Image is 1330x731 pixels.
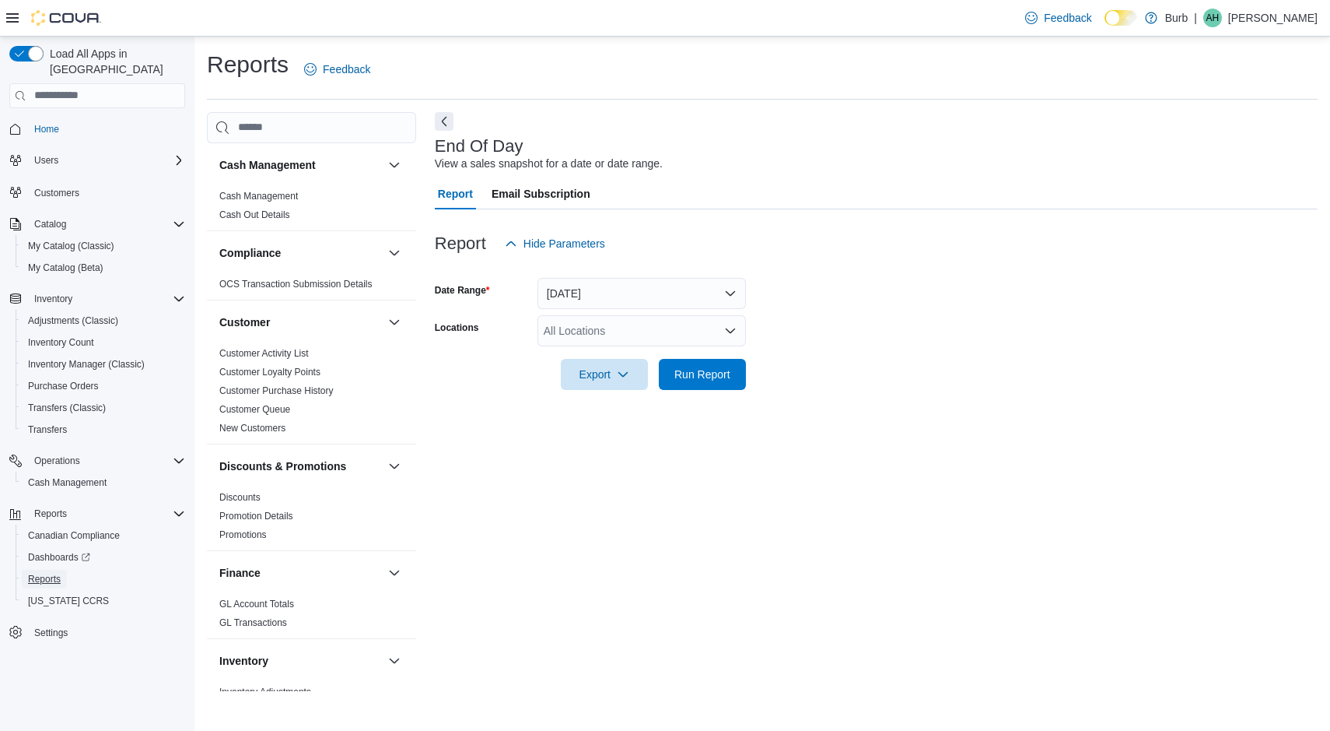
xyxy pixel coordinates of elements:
button: Inventory Count [16,332,191,353]
button: Users [3,149,191,171]
span: Customer Queue [219,403,290,416]
button: Catalog [28,215,72,234]
button: Inventory [385,652,404,670]
button: Cash Management [219,157,382,173]
button: Home [3,118,191,140]
span: Cash Management [28,476,107,489]
span: Inventory Count [28,336,94,349]
span: My Catalog (Beta) [28,262,103,274]
a: Customer Purchase History [219,385,334,396]
span: AH [1206,9,1220,27]
span: My Catalog (Classic) [28,240,114,252]
span: Catalog [34,218,66,230]
a: Customer Loyalty Points [219,367,320,378]
button: My Catalog (Beta) [16,257,191,279]
span: Inventory Count [22,333,185,352]
button: Inventory [3,288,191,310]
span: [US_STATE] CCRS [28,595,109,607]
button: Hide Parameters [499,228,611,259]
span: OCS Transaction Submission Details [219,278,373,290]
span: Report [438,178,473,209]
h3: Discounts & Promotions [219,459,346,474]
button: Settings [3,621,191,644]
span: Inventory [34,293,72,305]
a: Customer Queue [219,404,290,415]
a: Home [28,120,65,139]
button: Operations [3,450,191,472]
button: Next [435,112,453,131]
button: Compliance [219,245,382,261]
a: Feedback [1019,2,1097,33]
span: Reports [34,508,67,520]
a: Transfers [22,420,73,439]
h3: Inventory [219,653,268,669]
span: Discounts [219,491,261,504]
span: Customers [28,182,185,202]
span: Inventory Manager (Classic) [22,355,185,374]
span: Load All Apps in [GEOGRAPHIC_DATA] [44,46,185,77]
p: | [1194,9,1197,27]
div: Compliance [207,275,416,300]
button: Discounts & Promotions [219,459,382,474]
button: Customers [3,181,191,203]
span: Customers [34,187,79,199]
h1: Reports [207,49,289,80]
span: My Catalog (Beta) [22,258,185,277]
button: Purchase Orders [16,375,191,397]
a: Inventory Manager (Classic) [22,355,151,374]
button: Finance [385,564,404,582]
div: View a sales snapshot for a date or date range. [435,156,663,172]
button: Inventory Manager (Classic) [16,353,191,375]
span: Feedback [323,62,370,77]
span: Adjustments (Classic) [28,315,118,327]
span: Canadian Compliance [22,526,185,545]
a: Customer Activity List [219,348,309,359]
button: Canadian Compliance [16,525,191,546]
button: Cash Management [385,156,404,174]
a: Cash Out Details [219,209,290,220]
button: Cash Management [16,472,191,494]
button: Compliance [385,244,404,262]
span: Cash Management [219,190,298,202]
span: Reports [22,570,185,589]
span: Email Subscription [492,178,590,209]
button: My Catalog (Classic) [16,235,191,257]
a: Cash Management [219,191,298,202]
a: Promotion Details [219,511,293,522]
span: Purchase Orders [28,380,99,392]
input: Dark Mode [1104,10,1137,26]
span: GL Account Totals [219,598,294,610]
span: Dashboards [28,551,90,564]
button: Run Report [659,359,746,390]
a: Purchase Orders [22,377,105,395]
span: Users [28,151,185,170]
span: Settings [28,623,185,642]
div: Cash Management [207,187,416,230]
span: Run Report [674,367,730,382]
a: OCS Transaction Submission Details [219,279,373,290]
h3: Customer [219,315,270,330]
span: GL Transactions [219,617,287,629]
span: Catalog [28,215,185,234]
span: Operations [28,452,185,470]
span: Export [570,359,639,390]
button: Catalog [3,213,191,235]
a: [US_STATE] CCRS [22,592,115,610]
a: Discounts [219,492,261,503]
span: Home [28,119,185,139]
div: Discounts & Promotions [207,488,416,550]
p: Burb [1165,9,1188,27]
a: Transfers (Classic) [22,399,112,417]
div: Customer [207,344,416,444]
span: Customer Activity List [219,347,309,360]
span: Customer Purchase History [219,385,334,397]
button: Reports [3,503,191,525]
button: [US_STATE] CCRS [16,590,191,612]
span: Reports [28,573,61,585]
a: GL Account Totals [219,599,294,610]
div: Axel Holin [1203,9,1222,27]
button: Finance [219,565,382,581]
a: Canadian Compliance [22,526,126,545]
span: New Customers [219,422,285,434]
